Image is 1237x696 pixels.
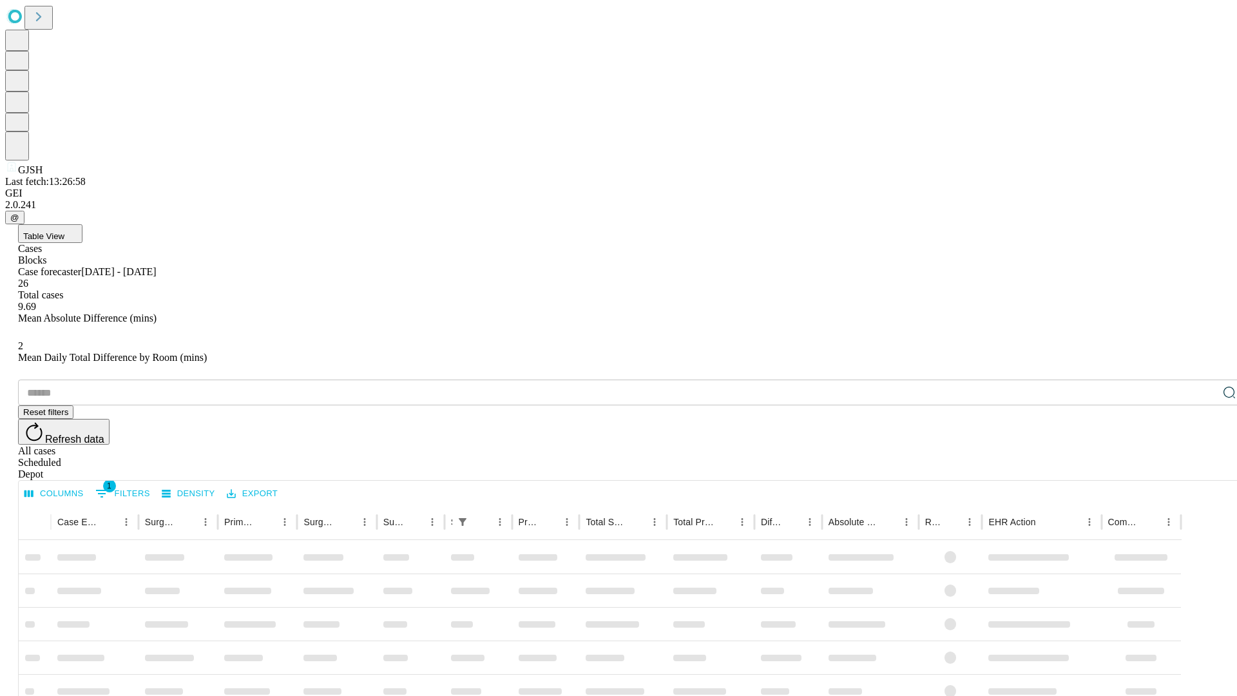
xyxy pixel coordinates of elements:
span: [DATE] - [DATE] [81,266,156,277]
span: Mean Daily Total Difference by Room (mins) [18,352,207,363]
button: Menu [1080,513,1098,531]
button: Sort [99,513,117,531]
div: Comments [1108,517,1140,527]
div: Scheduled In Room Duration [451,517,452,527]
button: Sort [473,513,491,531]
button: Sort [405,513,423,531]
button: Sort [715,513,733,531]
button: Show filters [454,513,472,531]
button: Menu [801,513,819,531]
div: Primary Service [224,517,256,527]
button: Sort [628,513,646,531]
div: Surgeon Name [145,517,177,527]
button: Export [224,484,281,504]
button: Menu [197,513,215,531]
button: Menu [423,513,441,531]
button: Refresh data [18,419,110,445]
span: Reset filters [23,407,68,417]
div: Total Scheduled Duration [586,517,626,527]
button: Select columns [21,484,87,504]
div: 1 active filter [454,513,472,531]
span: Last fetch: 13:26:58 [5,176,86,187]
div: Surgery Date [383,517,404,527]
button: Show filters [92,483,153,504]
div: Total Predicted Duration [673,517,714,527]
button: Sort [1142,513,1160,531]
button: Menu [961,513,979,531]
div: Resolved in EHR [925,517,942,527]
span: 2 [18,340,23,351]
div: GEI [5,188,1232,199]
span: Mean Absolute Difference (mins) [18,313,157,324]
button: Sort [540,513,558,531]
div: Predicted In Room Duration [519,517,539,527]
span: Case forecaster [18,266,81,277]
button: Menu [1160,513,1178,531]
span: GJSH [18,164,43,175]
span: @ [10,213,19,222]
button: @ [5,211,24,224]
span: Table View [23,231,64,241]
div: Surgery Name [303,517,336,527]
button: Table View [18,224,82,243]
span: 9.69 [18,301,36,312]
button: Sort [338,513,356,531]
button: Sort [943,513,961,531]
button: Menu [733,513,751,531]
div: Absolute Difference [829,517,878,527]
button: Sort [783,513,801,531]
span: Total cases [18,289,63,300]
button: Menu [276,513,294,531]
span: 26 [18,278,28,289]
button: Menu [491,513,509,531]
button: Sort [258,513,276,531]
button: Menu [117,513,135,531]
button: Sort [879,513,897,531]
button: Menu [646,513,664,531]
button: Reset filters [18,405,73,419]
span: Refresh data [45,434,104,445]
button: Sort [178,513,197,531]
button: Menu [558,513,576,531]
div: Difference [761,517,782,527]
div: Case Epic Id [57,517,98,527]
button: Sort [1037,513,1055,531]
button: Menu [897,513,916,531]
button: Density [158,484,218,504]
div: EHR Action [988,517,1035,527]
div: 2.0.241 [5,199,1232,211]
span: 1 [103,479,116,492]
button: Menu [356,513,374,531]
